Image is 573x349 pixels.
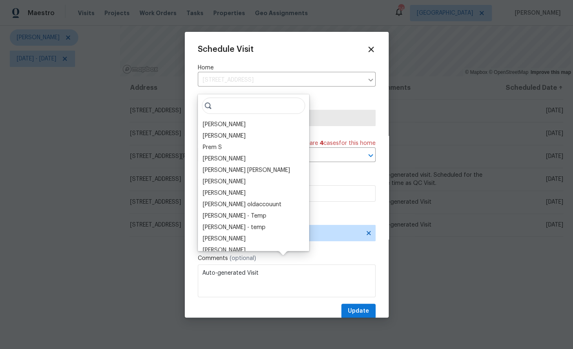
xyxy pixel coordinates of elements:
[348,306,369,316] span: Update
[367,45,376,54] span: Close
[203,120,246,129] div: [PERSON_NAME]
[198,74,363,87] input: Enter in an address
[203,246,246,254] div: [PERSON_NAME]
[198,254,376,262] label: Comments
[198,45,254,53] span: Schedule Visit
[203,189,246,197] div: [PERSON_NAME]
[203,178,246,186] div: [PERSON_NAME]
[365,150,376,161] button: Open
[198,265,376,297] textarea: Auto-generated Visit
[198,64,376,72] label: Home
[203,166,290,174] div: [PERSON_NAME] [PERSON_NAME]
[203,143,222,151] div: Prem S
[341,304,376,319] button: Update
[203,223,265,231] div: [PERSON_NAME] - temp
[230,256,256,261] span: (optional)
[320,140,323,146] span: 4
[203,235,246,243] div: [PERSON_NAME]
[203,212,266,220] div: [PERSON_NAME] - Temp
[294,139,376,147] span: There are case s for this home
[203,155,246,163] div: [PERSON_NAME]
[203,200,281,209] div: [PERSON_NAME] oldaccouunt
[203,132,246,140] div: [PERSON_NAME]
